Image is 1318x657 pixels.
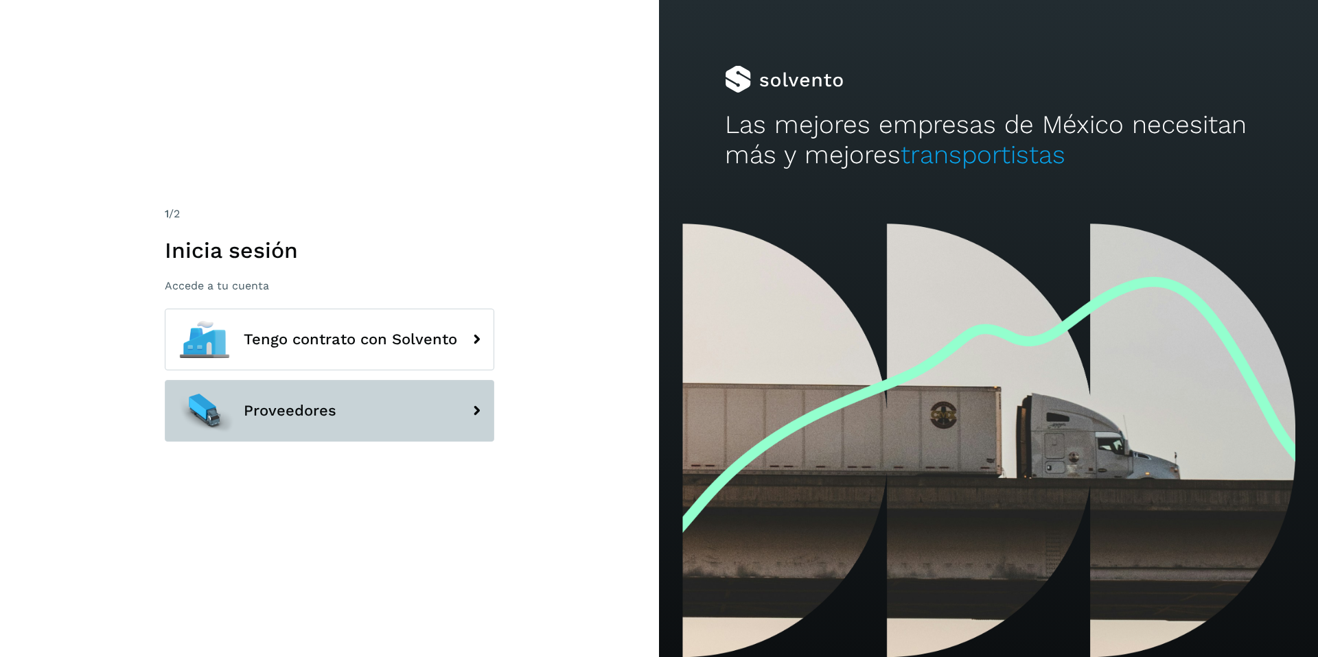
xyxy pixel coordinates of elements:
[165,207,169,220] span: 1
[725,110,1252,171] h2: Las mejores empresas de México necesitan más y mejores
[165,279,494,292] p: Accede a tu cuenta
[165,206,494,222] div: /2
[165,237,494,263] h1: Inicia sesión
[244,331,457,348] span: Tengo contrato con Solvento
[165,309,494,370] button: Tengo contrato con Solvento
[901,140,1065,169] span: transportistas
[165,380,494,442] button: Proveedores
[244,403,336,419] span: Proveedores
